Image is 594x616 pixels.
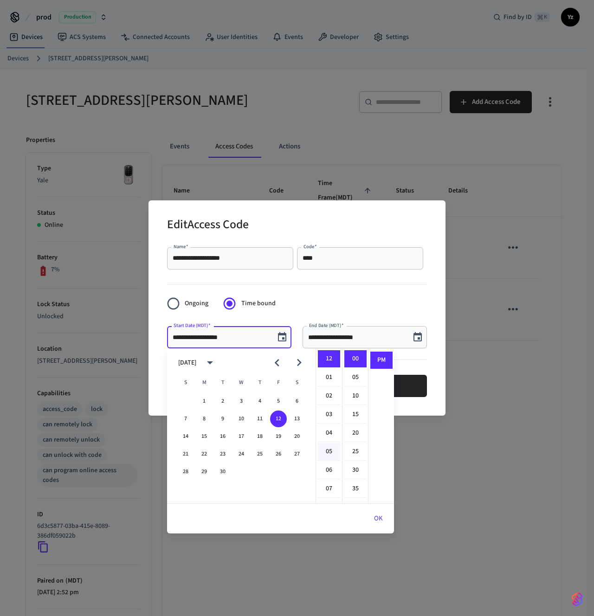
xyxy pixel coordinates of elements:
[309,322,343,329] label: End Date (MDT)
[252,393,268,410] button: 4
[318,462,340,479] li: 6 hours
[342,348,368,503] ul: Select minutes
[273,328,291,346] button: Choose date, selected date is Sep 12, 2025
[233,446,250,462] button: 24
[344,424,367,442] li: 20 minutes
[408,328,427,346] button: Choose date, selected date is Sep 15, 2025
[270,411,287,427] button: 12
[572,592,583,607] img: SeamLogoGradient.69752ec5.svg
[167,212,249,240] h2: Edit Access Code
[270,446,287,462] button: 26
[174,243,188,250] label: Name
[214,463,231,480] button: 30
[318,443,340,461] li: 5 hours
[344,480,367,498] li: 35 minutes
[233,373,250,392] span: Wednesday
[196,428,213,445] button: 15
[252,446,268,462] button: 25
[289,446,305,462] button: 27
[303,243,317,250] label: Code
[233,411,250,427] button: 10
[214,411,231,427] button: 9
[252,411,268,427] button: 11
[241,299,276,308] span: Time bound
[288,352,310,373] button: Next month
[270,428,287,445] button: 19
[318,387,340,405] li: 2 hours
[214,393,231,410] button: 2
[344,406,367,423] li: 15 minutes
[316,348,342,503] ul: Select hours
[177,411,194,427] button: 7
[177,428,194,445] button: 14
[344,462,367,479] li: 30 minutes
[252,373,268,392] span: Thursday
[368,348,394,503] ul: Select meridiem
[270,393,287,410] button: 5
[196,393,213,410] button: 1
[318,424,340,442] li: 4 hours
[185,299,208,308] span: Ongoing
[174,322,211,329] label: Start Date (MDT)
[214,428,231,445] button: 16
[177,446,194,462] button: 21
[196,373,213,392] span: Monday
[289,373,305,392] span: Saturday
[370,352,393,369] li: PM
[178,358,196,368] div: [DATE]
[318,406,340,423] li: 3 hours
[344,499,367,516] li: 40 minutes
[344,387,367,405] li: 10 minutes
[252,428,268,445] button: 18
[214,373,231,392] span: Tuesday
[289,428,305,445] button: 20
[196,411,213,427] button: 8
[233,428,250,445] button: 17
[318,350,340,368] li: 12 hours
[177,463,194,480] button: 28
[344,369,367,386] li: 5 minutes
[214,446,231,462] button: 23
[363,507,394,530] button: OK
[344,443,367,461] li: 25 minutes
[196,446,213,462] button: 22
[270,373,287,392] span: Friday
[177,373,194,392] span: Sunday
[266,352,288,373] button: Previous month
[199,352,221,373] button: calendar view is open, switch to year view
[289,393,305,410] button: 6
[289,411,305,427] button: 13
[318,369,340,386] li: 1 hours
[233,393,250,410] button: 3
[318,480,340,498] li: 7 hours
[344,350,367,368] li: 0 minutes
[318,499,340,516] li: 8 hours
[196,463,213,480] button: 29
